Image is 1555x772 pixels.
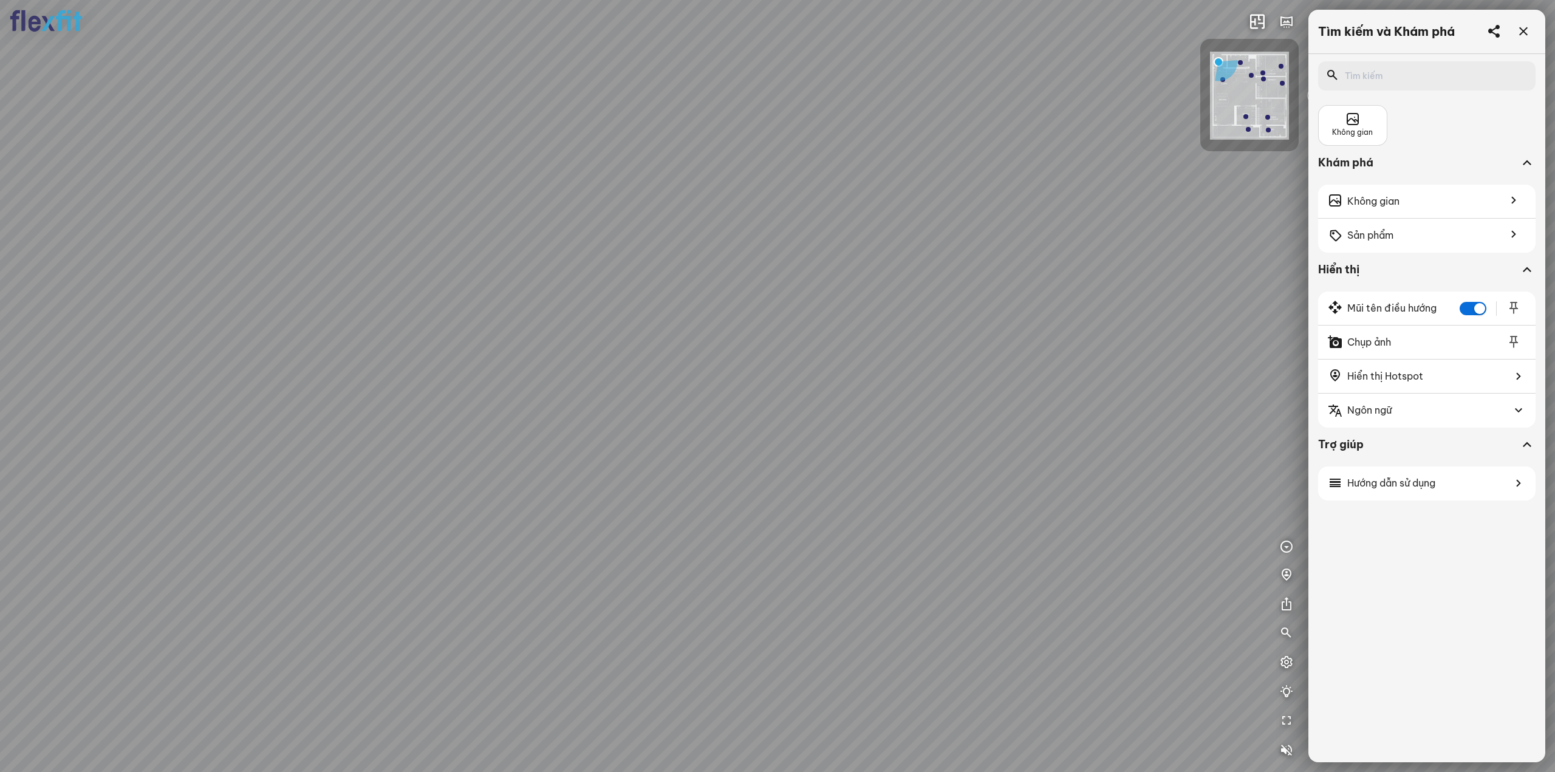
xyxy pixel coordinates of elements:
[1347,194,1399,209] span: Không gian
[1318,262,1519,277] div: Hiển thị
[1347,476,1435,491] span: Hướng dẫn sử dụng
[1332,127,1373,138] span: Không gian
[1318,437,1519,452] div: Trợ giúp
[1318,155,1519,170] div: Khám phá
[1318,262,1536,292] div: Hiển thị
[1347,369,1423,384] span: Hiển thị Hotspot
[1318,155,1536,185] div: Khám phá
[10,10,83,32] img: logo
[1318,24,1455,39] div: Tìm kiếm và Khám phá
[1318,437,1536,466] div: Trợ giúp
[1347,403,1392,418] span: Ngôn ngữ
[1345,70,1516,82] input: Tìm kiếm
[1210,52,1289,140] img: Flexfit_Apt1_M__JKL4XAWR2ATG.png
[1347,335,1391,350] span: Chụp ảnh
[1347,301,1437,316] span: Mũi tên điều hướng
[1347,228,1393,243] span: Sản phẩm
